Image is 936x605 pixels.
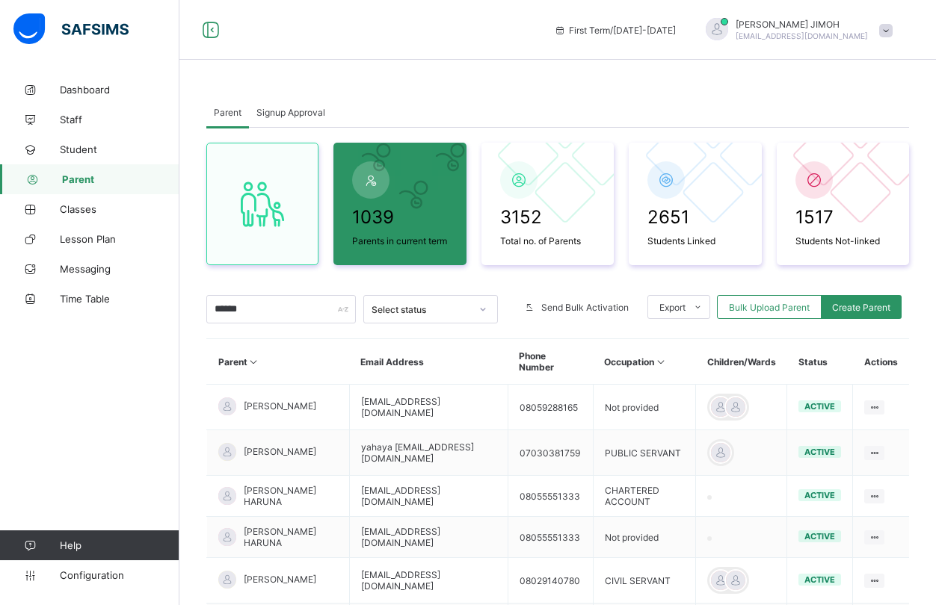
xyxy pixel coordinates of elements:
[244,400,316,412] span: [PERSON_NAME]
[60,539,179,551] span: Help
[349,385,508,430] td: [EMAIL_ADDRESS][DOMAIN_NAME]
[832,302,890,313] span: Create Parent
[207,339,350,385] th: Parent
[696,339,787,385] th: Children/Wards
[214,107,241,118] span: Parent
[60,203,179,215] span: Classes
[500,206,596,228] span: 3152
[349,558,508,604] td: [EMAIL_ADDRESS][DOMAIN_NAME]
[349,476,508,517] td: [EMAIL_ADDRESS][DOMAIN_NAME]
[593,430,696,476] td: PUBLIC SERVANT
[804,401,835,412] span: active
[500,235,596,246] span: Total no. of Parents
[691,18,900,43] div: ABDULAKEEMJIMOH
[593,517,696,558] td: Not provided
[647,206,743,228] span: 2651
[247,356,260,367] i: Sort in Ascending Order
[541,302,629,313] span: Send Bulk Activation
[60,114,179,125] span: Staff
[787,339,853,385] th: Status
[736,31,868,40] span: [EMAIL_ADDRESS][DOMAIN_NAME]
[60,569,179,581] span: Configuration
[256,107,325,118] span: Signup Approval
[60,263,179,275] span: Messaging
[244,485,338,507] span: [PERSON_NAME] HARUNA
[13,13,129,45] img: safsims
[729,302,810,313] span: Bulk Upload Parent
[508,385,593,430] td: 08059288165
[804,574,835,585] span: active
[244,446,316,457] span: [PERSON_NAME]
[795,206,891,228] span: 1517
[349,339,508,385] th: Email Address
[593,476,696,517] td: CHARTERED ACCOUNT
[349,430,508,476] td: yahaya [EMAIL_ADDRESS][DOMAIN_NAME]
[593,385,696,430] td: Not provided
[349,517,508,558] td: [EMAIL_ADDRESS][DOMAIN_NAME]
[593,558,696,604] td: CIVIL SERVANT
[508,339,593,385] th: Phone Number
[62,173,179,185] span: Parent
[244,526,338,548] span: [PERSON_NAME] HARUNA
[554,25,676,36] span: session/term information
[352,206,448,228] span: 1039
[795,235,891,246] span: Students Not-linked
[647,235,743,246] span: Students Linked
[508,430,593,476] td: 07030381759
[372,304,470,315] div: Select status
[508,476,593,517] td: 08055551333
[244,574,316,585] span: [PERSON_NAME]
[60,143,179,155] span: Student
[853,339,909,385] th: Actions
[659,302,686,313] span: Export
[593,339,696,385] th: Occupation
[508,558,593,604] td: 08029140780
[60,233,179,245] span: Lesson Plan
[804,490,835,500] span: active
[508,517,593,558] td: 08055551333
[352,235,448,246] span: Parents in current term
[804,447,835,457] span: active
[736,19,868,30] span: [PERSON_NAME] JIMOH
[804,531,835,542] span: active
[654,356,667,367] i: Sort in Ascending Order
[60,84,179,96] span: Dashboard
[60,293,179,305] span: Time Table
